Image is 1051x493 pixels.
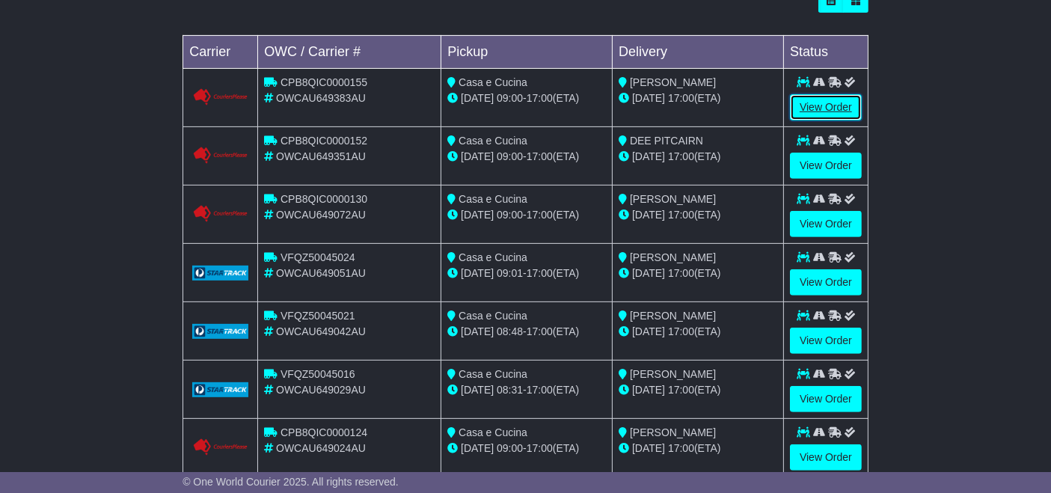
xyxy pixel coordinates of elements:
span: [DATE] [632,442,665,454]
a: View Order [790,444,862,471]
span: OWCAU649351AU [276,150,366,162]
span: [DATE] [632,267,665,279]
span: VFQZ50045024 [281,251,355,263]
div: (ETA) [619,441,777,456]
span: [DATE] [632,209,665,221]
img: GetCarrierServiceLogo [192,205,248,223]
span: [PERSON_NAME] [630,368,716,380]
a: View Order [790,386,862,412]
a: View Order [790,153,862,179]
img: GetCarrierServiceLogo [192,438,248,456]
span: [DATE] [632,325,665,337]
span: 17:00 [527,384,553,396]
span: 09:00 [497,92,523,104]
span: Casa e Cucina [459,135,527,147]
span: [PERSON_NAME] [630,426,716,438]
td: Status [784,35,868,68]
span: Casa e Cucina [459,76,527,88]
div: (ETA) [619,324,777,340]
span: [PERSON_NAME] [630,251,716,263]
span: 17:00 [668,384,694,396]
span: Casa e Cucina [459,368,527,380]
div: - (ETA) [447,441,606,456]
span: OWCAU649029AU [276,384,366,396]
a: View Order [790,269,862,296]
span: 17:00 [527,267,553,279]
span: [DATE] [632,384,665,396]
td: Pickup [441,35,613,68]
span: [DATE] [632,150,665,162]
div: (ETA) [619,382,777,398]
td: Delivery [613,35,784,68]
span: 09:00 [497,150,523,162]
span: [DATE] [461,442,494,454]
span: 17:00 [668,150,694,162]
span: CPB8QIC0000152 [281,135,367,147]
span: [DATE] [461,325,494,337]
div: (ETA) [619,207,777,223]
span: 17:00 [527,325,553,337]
img: GetCarrierServiceLogo [192,324,248,339]
img: GetCarrierServiceLogo [192,382,248,397]
span: [PERSON_NAME] [630,76,716,88]
span: [DATE] [632,92,665,104]
span: 17:00 [668,92,694,104]
span: 17:00 [668,325,694,337]
span: 17:00 [527,442,553,454]
span: 17:00 [527,92,553,104]
div: - (ETA) [447,324,606,340]
span: OWCAU649042AU [276,325,366,337]
a: View Order [790,328,862,354]
span: [DATE] [461,267,494,279]
span: 17:00 [668,209,694,221]
span: CPB8QIC0000130 [281,193,367,205]
span: VFQZ50045016 [281,368,355,380]
td: OWC / Carrier # [258,35,441,68]
span: OWCAU649051AU [276,267,366,279]
div: (ETA) [619,91,777,106]
img: GetCarrierServiceLogo [192,88,248,106]
span: [DATE] [461,384,494,396]
span: 08:31 [497,384,523,396]
a: View Order [790,211,862,237]
span: VFQZ50045021 [281,310,355,322]
span: Casa e Cucina [459,193,527,205]
span: 09:00 [497,209,523,221]
span: [DATE] [461,150,494,162]
td: Carrier [183,35,258,68]
span: CPB8QIC0000155 [281,76,367,88]
a: View Order [790,94,862,120]
div: - (ETA) [447,382,606,398]
span: 17:00 [527,209,553,221]
span: © One World Courier 2025. All rights reserved. [183,476,399,488]
div: (ETA) [619,266,777,281]
span: [DATE] [461,209,494,221]
div: - (ETA) [447,207,606,223]
span: 17:00 [668,267,694,279]
span: 09:01 [497,267,523,279]
span: 08:48 [497,325,523,337]
div: (ETA) [619,149,777,165]
span: 17:00 [668,442,694,454]
span: [PERSON_NAME] [630,310,716,322]
span: [PERSON_NAME] [630,193,716,205]
span: OWCAU649024AU [276,442,366,454]
span: CPB8QIC0000124 [281,426,367,438]
span: 17:00 [527,150,553,162]
img: GetCarrierServiceLogo [192,266,248,281]
div: - (ETA) [447,91,606,106]
span: 09:00 [497,442,523,454]
img: GetCarrierServiceLogo [192,147,248,165]
span: Casa e Cucina [459,310,527,322]
span: [DATE] [461,92,494,104]
span: Casa e Cucina [459,426,527,438]
div: - (ETA) [447,149,606,165]
span: OWCAU649072AU [276,209,366,221]
span: OWCAU649383AU [276,92,366,104]
span: DEE PITCAIRN [630,135,703,147]
span: Casa e Cucina [459,251,527,263]
div: - (ETA) [447,266,606,281]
